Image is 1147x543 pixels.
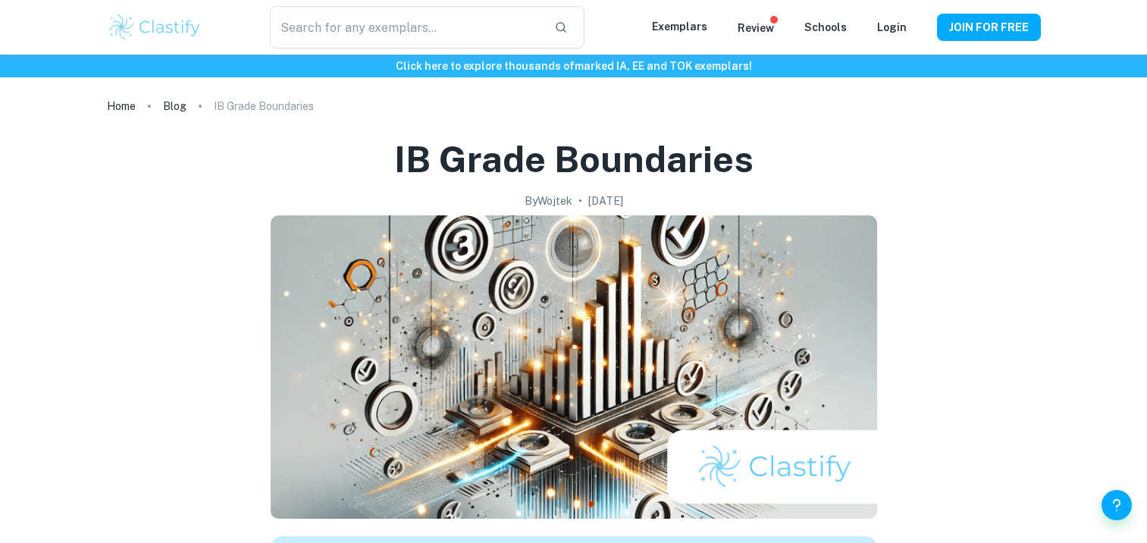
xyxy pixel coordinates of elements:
[3,58,1144,74] h6: Click here to explore thousands of marked IA, EE and TOK exemplars !
[163,96,186,117] a: Blog
[804,21,847,33] a: Schools
[107,96,136,117] a: Home
[394,135,754,184] h1: IB Grade Boundaries
[937,14,1041,41] button: JOIN FOR FREE
[270,6,541,49] input: Search for any exemplars...
[738,20,774,36] p: Review
[652,18,707,35] p: Exemplars
[578,193,582,209] p: •
[271,215,877,519] img: IB Grade Boundaries cover image
[877,21,907,33] a: Login
[1102,490,1132,520] button: Help and Feedback
[588,193,623,209] h2: [DATE]
[214,98,314,115] p: IB Grade Boundaries
[525,193,572,209] h2: By Wojtek
[107,12,203,42] img: Clastify logo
